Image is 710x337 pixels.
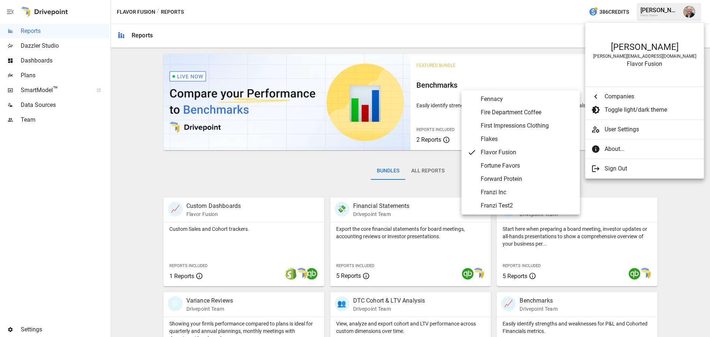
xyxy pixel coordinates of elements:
[481,201,574,210] span: Franzi Test2
[481,188,574,197] span: Franzi Inc
[605,105,698,114] span: Toggle light/dark theme
[605,164,698,173] span: Sign Out
[605,145,698,154] span: About...
[481,148,574,157] span: Flavor Fusion
[593,60,696,67] div: Flavor Fusion
[481,135,574,144] span: Flakes
[605,92,698,101] span: Companies
[481,121,574,130] span: First Impressions Clothing
[593,42,696,52] div: [PERSON_NAME]
[481,95,574,104] span: Fennacy
[481,175,574,183] span: Forward Protein
[481,108,574,117] span: Fire Department Coffee
[593,54,696,59] div: [PERSON_NAME][EMAIL_ADDRESS][DOMAIN_NAME]
[605,125,698,134] span: User Settings
[481,161,574,170] span: Fortune Favors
